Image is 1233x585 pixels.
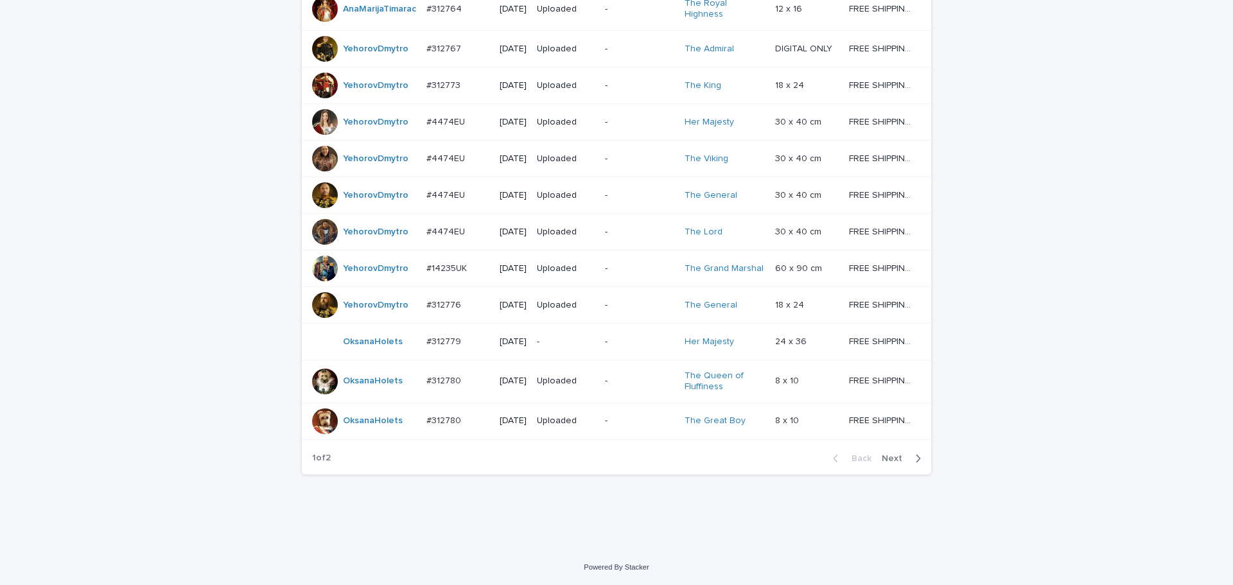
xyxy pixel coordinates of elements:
p: #312764 [426,1,464,15]
p: Uploaded [537,153,595,164]
p: [DATE] [500,263,527,274]
p: [DATE] [500,376,527,387]
p: - [605,117,674,128]
span: Next [882,454,910,463]
p: [DATE] [500,190,527,201]
p: 30 x 40 cm [775,224,824,238]
p: - [605,190,674,201]
p: - [605,415,674,426]
tr: YehorovDmytro #312767#312767 [DATE]Uploaded-The Admiral DIGITAL ONLYDIGITAL ONLY FREE SHIPPING - ... [302,30,931,67]
p: #4474EU [426,188,468,201]
tr: YehorovDmytro #312776#312776 [DATE]Uploaded-The General 18 x 2418 x 24 FREE SHIPPING - preview in... [302,286,931,323]
button: Back [823,453,877,464]
p: 18 x 24 [775,297,807,311]
a: OksanaHolets [343,336,403,347]
p: FREE SHIPPING - preview in 1-2 business days, after your approval delivery will take 5-10 b.d. [849,78,913,91]
p: 8 x 10 [775,373,801,387]
p: Uploaded [537,263,595,274]
p: FREE SHIPPING - preview in 1-2 business days, after your approval delivery will take 6-10 busines... [849,188,913,201]
p: #312779 [426,334,464,347]
tr: YehorovDmytro #14235UK#14235UK [DATE]Uploaded-The Grand Marshal 60 x 90 cm60 x 90 cm FREE SHIPPIN... [302,250,931,286]
p: #312780 [426,413,464,426]
p: - [605,300,674,311]
p: Uploaded [537,415,595,426]
a: The Viking [685,153,728,164]
a: Her Majesty [685,117,734,128]
tr: YehorovDmytro #312773#312773 [DATE]Uploaded-The King 18 x 2418 x 24 FREE SHIPPING - preview in 1-... [302,67,931,103]
p: Uploaded [537,300,595,311]
p: - [605,376,674,387]
a: The General [685,300,737,311]
p: #4474EU [426,151,468,164]
a: YehorovDmytro [343,44,408,55]
p: - [605,336,674,347]
button: Next [877,453,931,464]
a: OksanaHolets [343,376,403,387]
a: The King [685,80,721,91]
p: #312780 [426,373,464,387]
p: DIGITAL ONLY [775,41,835,55]
p: #312773 [426,78,463,91]
p: #4474EU [426,224,468,238]
a: YehorovDmytro [343,80,408,91]
p: #14235UK [426,261,469,274]
tr: OksanaHolets #312780#312780 [DATE]Uploaded-The Queen of Fluffiness 8 x 108 x 10 FREE SHIPPING - p... [302,360,931,403]
p: FREE SHIPPING - preview in 1-2 business days, after your approval delivery will take 6-10 busines... [849,151,913,164]
p: FREE SHIPPING - preview in 1-2 business days, after your approval delivery will take 5-10 b.d. [849,413,913,426]
p: - [605,227,674,238]
p: [DATE] [500,415,527,426]
p: Uploaded [537,227,595,238]
p: 30 x 40 cm [775,151,824,164]
a: YehorovDmytro [343,117,408,128]
p: - [605,153,674,164]
a: The Queen of Fluffiness [685,371,765,392]
p: Uploaded [537,80,595,91]
p: [DATE] [500,80,527,91]
tr: YehorovDmytro #4474EU#4474EU [DATE]Uploaded-The Viking 30 x 40 cm30 x 40 cm FREE SHIPPING - previ... [302,140,931,177]
p: #312767 [426,41,464,55]
a: YehorovDmytro [343,153,408,164]
tr: OksanaHolets #312779#312779 [DATE]--Her Majesty 24 x 3624 x 36 FREE SHIPPING - preview in 1-2 bus... [302,323,931,360]
span: Back [844,454,871,463]
a: OksanaHolets [343,415,403,426]
a: YehorovDmytro [343,300,408,311]
p: [DATE] [500,4,527,15]
tr: YehorovDmytro #4474EU#4474EU [DATE]Uploaded-Her Majesty 30 x 40 cm30 x 40 cm FREE SHIPPING - prev... [302,103,931,140]
p: FREE SHIPPING - preview in 1-2 business days, after your approval delivery will take 6-10 busines... [849,224,913,238]
p: FREE SHIPPING - preview in 1-2 business days, after your approval delivery will take 5-10 b.d. [849,297,913,311]
p: Uploaded [537,44,595,55]
tr: OksanaHolets #312780#312780 [DATE]Uploaded-The Great Boy 8 x 108 x 10 FREE SHIPPING - preview in ... [302,403,931,439]
p: - [605,80,674,91]
p: - [537,336,595,347]
tr: YehorovDmytro #4474EU#4474EU [DATE]Uploaded-The General 30 x 40 cm30 x 40 cm FREE SHIPPING - prev... [302,177,931,213]
p: FREE SHIPPING - preview in 1-2 business days, after your approval delivery will take 5-10 b.d. [849,373,913,387]
p: FREE SHIPPING - preview in 1-2 business days, after your approval delivery will take 5-10 b.d. [849,334,913,347]
p: FREE SHIPPING - preview in 1-2 business days, after your approval delivery will take 10-12 busine... [849,261,913,274]
p: 24 x 36 [775,334,809,347]
a: The Grand Marshal [685,263,764,274]
p: Uploaded [537,117,595,128]
p: 30 x 40 cm [775,188,824,201]
p: Uploaded [537,4,595,15]
p: FREE SHIPPING - preview in 1-2 business days, after your approval delivery will take 5-10 b.d. [849,1,913,15]
p: - [605,44,674,55]
p: 8 x 10 [775,413,801,426]
p: Uploaded [537,190,595,201]
p: 1 of 2 [302,442,341,474]
p: - [605,263,674,274]
p: 18 x 24 [775,78,807,91]
a: The Admiral [685,44,734,55]
a: Powered By Stacker [584,563,649,571]
a: YehorovDmytro [343,190,408,201]
p: 12 x 16 [775,1,805,15]
p: FREE SHIPPING - preview in 1-2 business days, after your approval delivery will take 5-10 b.d. [849,41,913,55]
p: FREE SHIPPING - preview in 1-2 business days, after your approval delivery will take 6-10 busines... [849,114,913,128]
a: Her Majesty [685,336,734,347]
p: Uploaded [537,376,595,387]
a: YehorovDmytro [343,227,408,238]
p: [DATE] [500,300,527,311]
a: The General [685,190,737,201]
p: #4474EU [426,114,468,128]
p: - [605,4,674,15]
a: AnaMarijaTimarac [343,4,416,15]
